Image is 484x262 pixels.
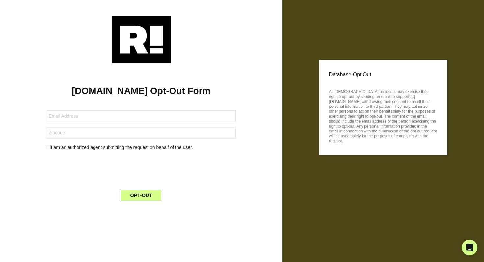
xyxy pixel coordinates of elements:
button: OPT-OUT [121,190,161,201]
img: Retention.com [112,16,171,63]
h1: [DOMAIN_NAME] Opt-Out Form [10,85,273,97]
div: Open Intercom Messenger [462,240,477,255]
input: Email Address [47,110,236,122]
p: Database Opt Out [329,70,438,80]
iframe: reCAPTCHA [91,156,191,182]
input: Zipcode [47,127,236,139]
p: All [DEMOGRAPHIC_DATA] residents may exercise their right to opt-out by sending an email to suppo... [329,87,438,144]
div: I am an authorized agent submitting the request on behalf of the user. [42,144,241,151]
